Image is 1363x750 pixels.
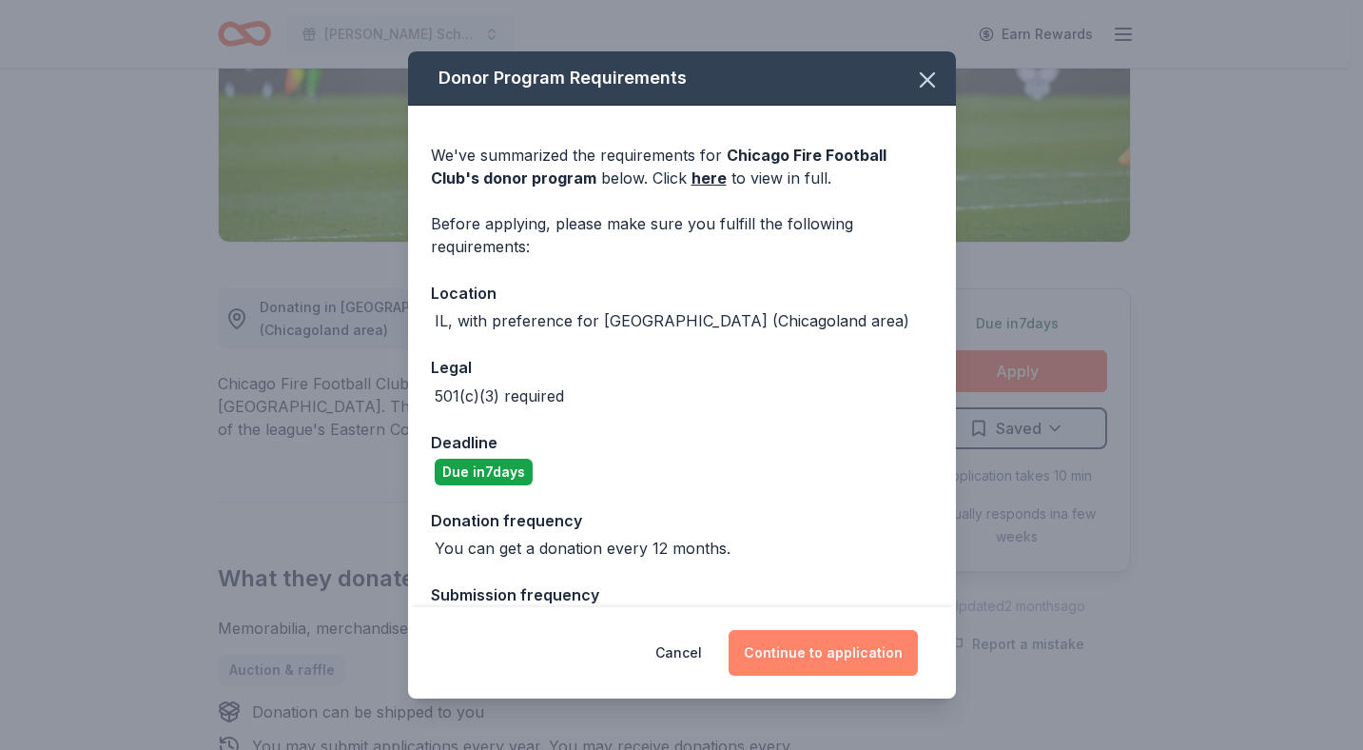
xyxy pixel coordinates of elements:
[435,459,533,485] div: Due in 7 days
[408,51,956,106] div: Donor Program Requirements
[431,582,933,607] div: Submission frequency
[691,167,727,189] a: here
[431,212,933,258] div: Before applying, please make sure you fulfill the following requirements:
[435,385,564,407] div: 501(c)(3) required
[431,508,933,533] div: Donation frequency
[431,430,933,455] div: Deadline
[431,144,933,189] div: We've summarized the requirements for below. Click to view in full.
[431,355,933,380] div: Legal
[435,537,730,560] div: You can get a donation every 12 months.
[655,630,702,676] button: Cancel
[435,309,909,332] div: IL, with preference for [GEOGRAPHIC_DATA] (Chicagoland area)
[431,281,933,306] div: Location
[729,630,918,676] button: Continue to application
